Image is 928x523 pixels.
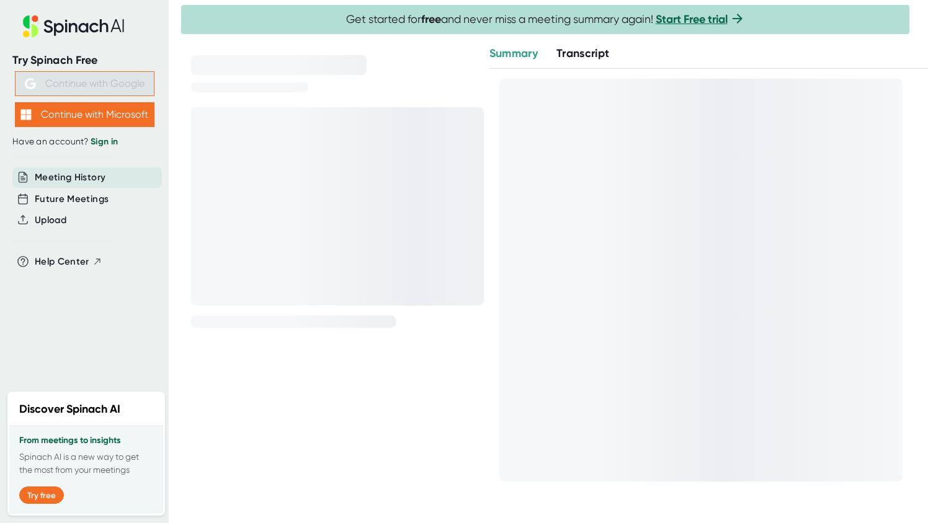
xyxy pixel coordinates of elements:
[91,136,118,147] a: Sign in
[35,170,105,185] button: Meeting History
[489,46,538,60] span: Summary
[19,401,120,418] h2: Discover Spinach AI
[35,192,109,206] button: Future Meetings
[19,450,153,477] p: Spinach AI is a new way to get the most from your meetings
[35,255,89,269] span: Help Center
[35,255,102,269] button: Help Center
[12,136,156,147] div: Have an account?
[19,436,153,446] h3: From meetings to insights
[556,45,610,62] button: Transcript
[35,213,66,227] button: Upload
[12,53,156,68] div: Try Spinach Free
[556,46,610,60] span: Transcript
[15,71,154,96] button: Continue with Google
[489,45,538,62] button: Summary
[19,486,64,504] button: Try free
[421,12,441,26] b: free
[15,102,154,127] button: Continue with Microsoft
[346,12,745,27] span: Get started for and never miss a meeting summary again!
[656,12,728,26] a: Start Free trial
[25,78,36,89] img: Aehbyd4JwY73AAAAAElFTkSuQmCC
